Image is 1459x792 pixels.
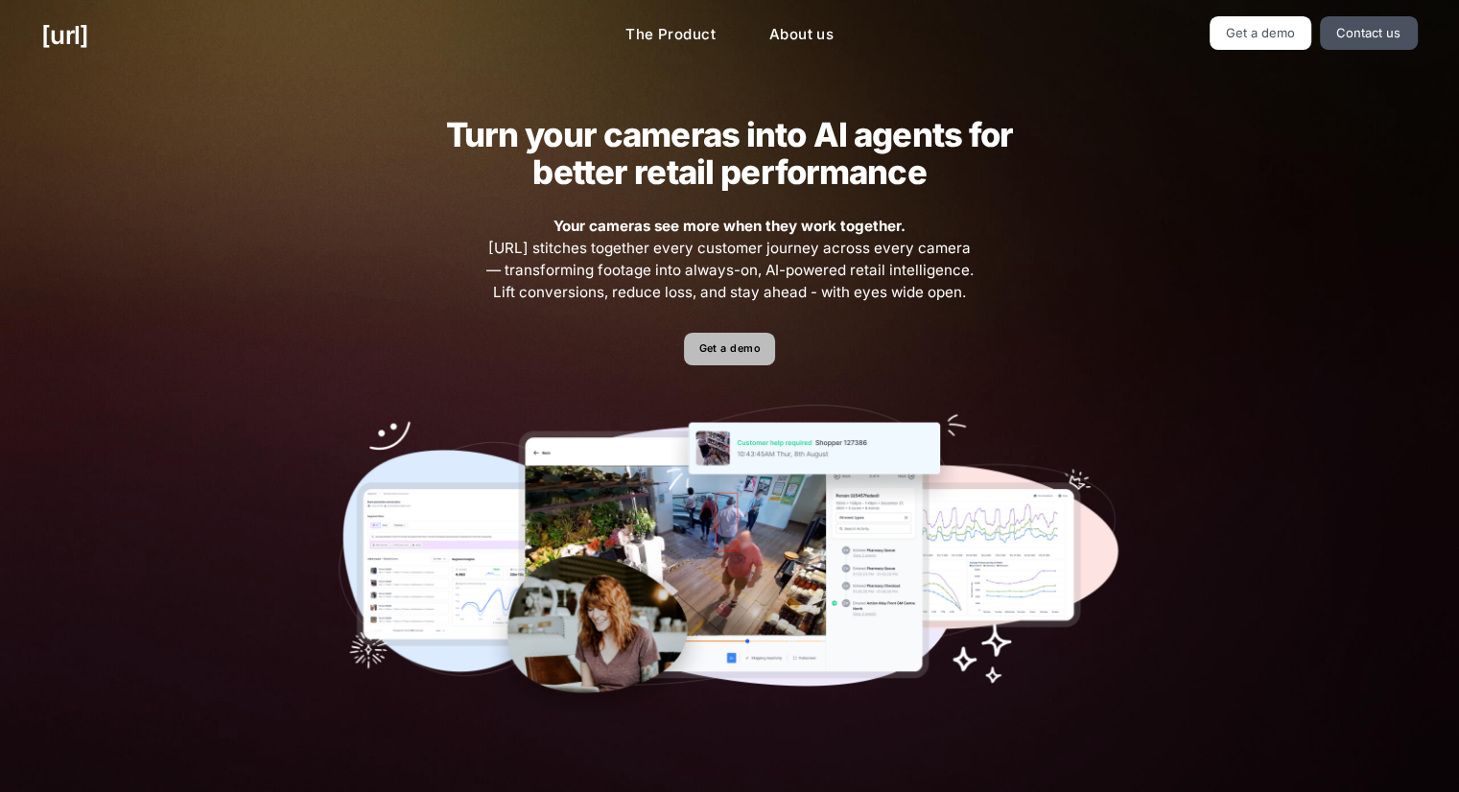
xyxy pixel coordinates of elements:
a: Contact us [1320,16,1418,50]
span: [URL] stitches together every customer journey across every camera — transforming footage into al... [483,216,977,303]
a: About us [754,16,849,54]
h2: Turn your cameras into AI agents for better retail performance [415,116,1043,191]
img: Our tools [339,405,1120,722]
a: The Product [610,16,731,54]
a: Get a demo [684,333,775,366]
strong: Your cameras see more when they work together. [553,217,906,235]
a: [URL] [41,16,88,54]
a: Get a demo [1210,16,1312,50]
